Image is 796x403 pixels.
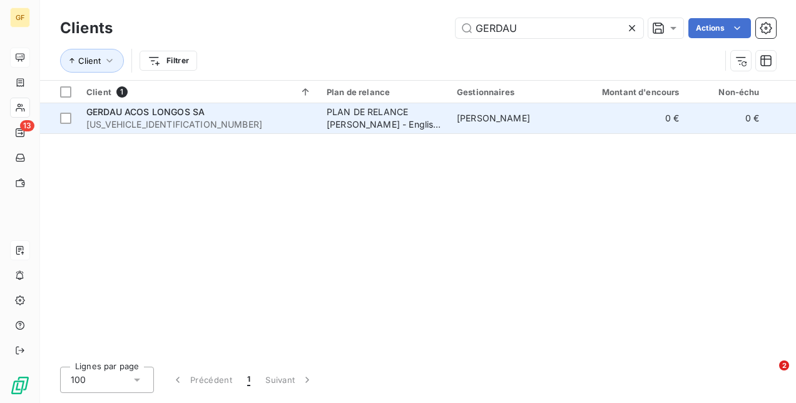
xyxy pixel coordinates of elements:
[457,87,572,97] div: Gestionnaires
[86,118,312,131] span: [US_VEHICLE_IDENTIFICATION_NUMBER]
[579,103,687,133] td: 0 €
[78,56,101,66] span: Client
[247,374,250,386] span: 1
[327,106,442,131] div: PLAN DE RELANCE [PERSON_NAME] - English version
[779,360,789,370] span: 2
[587,87,680,97] div: Montant d'encours
[240,367,258,393] button: 1
[60,49,124,73] button: Client
[327,87,442,97] div: Plan de relance
[10,375,30,395] img: Logo LeanPay
[116,86,128,98] span: 1
[688,18,751,38] button: Actions
[140,51,197,71] button: Filtrer
[258,367,321,393] button: Suivant
[10,8,30,28] div: GF
[86,87,111,97] span: Client
[753,360,783,390] iframe: Intercom live chat
[20,120,34,131] span: 13
[71,374,86,386] span: 100
[456,18,643,38] input: Rechercher
[457,113,530,123] span: [PERSON_NAME]
[687,103,767,133] td: 0 €
[164,367,240,393] button: Précédent
[86,106,205,117] span: GERDAU ACOS LONGOS SA
[695,87,760,97] div: Non-échu
[60,17,113,39] h3: Clients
